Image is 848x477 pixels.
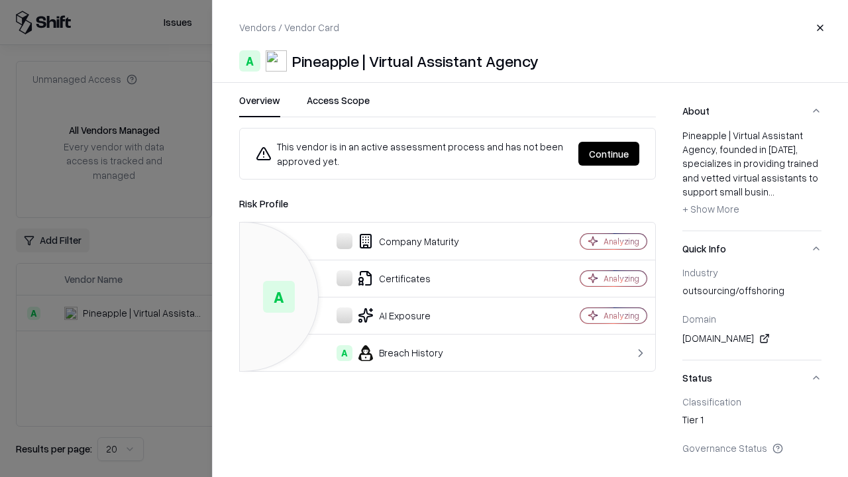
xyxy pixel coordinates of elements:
div: Pineapple | Virtual Assistant Agency, founded in [DATE], specializes in providing trained and vet... [682,129,821,220]
div: A [263,281,295,313]
button: Status [682,360,821,396]
div: Analyzing [604,310,639,321]
div: Tier 1 [682,413,821,431]
div: This vendor is in an active assessment process and has not been approved yet. [256,139,568,168]
button: Access Scope [307,93,370,117]
div: Classification [682,396,821,407]
span: ... [768,185,774,197]
div: Company Maturity [250,233,534,249]
div: A [337,345,352,361]
p: Vendors / Vendor Card [239,21,339,34]
div: Governance Status [682,442,821,454]
button: Continue [578,142,639,166]
div: Risk Profile [239,195,656,211]
div: Analyzing [604,273,639,284]
img: Pineapple | Virtual Assistant Agency [266,50,287,72]
div: [DOMAIN_NAME] [682,331,821,346]
div: Pineapple | Virtual Assistant Agency [292,50,539,72]
button: About [682,93,821,129]
button: Overview [239,93,280,117]
div: A [239,50,260,72]
div: Certificates [250,270,534,286]
div: Industry [682,266,821,278]
div: Analyzing [604,236,639,247]
button: + Show More [682,199,739,220]
div: Domain [682,313,821,325]
div: outsourcing/offshoring [682,284,821,302]
div: Breach History [250,345,534,361]
div: About [682,129,821,231]
div: AI Exposure [250,307,534,323]
span: + Show More [682,203,739,215]
button: Quick Info [682,231,821,266]
div: Quick Info [682,266,821,360]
